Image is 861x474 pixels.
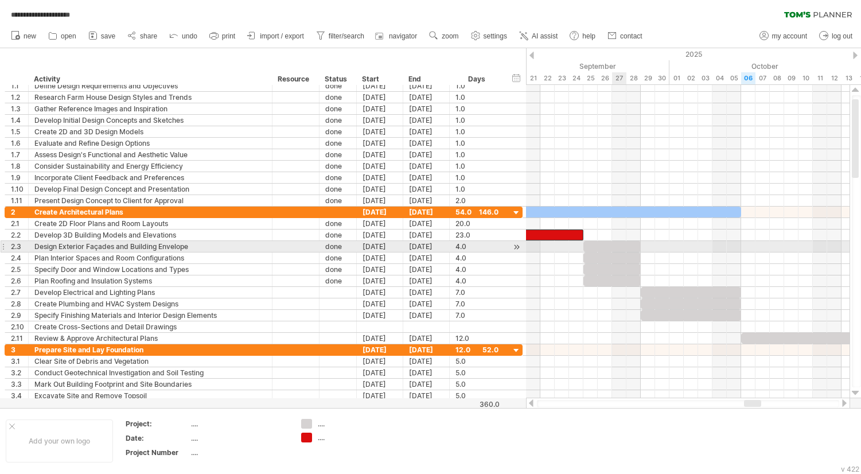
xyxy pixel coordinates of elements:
div: Status [325,73,350,85]
div: 2.7 [11,287,28,298]
div: Excavate Site and Remove Topsoil [34,390,266,401]
div: [DATE] [403,264,450,275]
div: done [325,172,350,183]
div: 1.0 [455,172,498,183]
div: Thursday, 25 September 2025 [583,72,598,84]
div: [DATE] [403,92,450,103]
a: AI assist [516,29,561,44]
div: Mark Out Building Footprint and Site Boundaries [34,379,266,390]
div: Develop 3D Building Models and Elevations [34,230,266,240]
div: v 422 [841,465,859,473]
div: 2.3 [11,241,28,252]
div: done [325,80,350,91]
a: new [8,29,40,44]
div: done [325,149,350,160]
div: Friday, 3 October 2025 [698,72,712,84]
div: Monday, 6 October 2025 [741,72,755,84]
div: Tuesday, 7 October 2025 [755,72,770,84]
div: done [325,103,350,114]
div: Resource [278,73,313,85]
div: Project: [126,419,189,429]
div: 2.4 [11,252,28,263]
div: [DATE] [403,184,450,195]
div: Monday, 29 September 2025 [641,72,655,84]
div: [DATE] [403,230,450,240]
div: Wednesday, 24 September 2025 [569,72,583,84]
div: 1.0 [455,103,498,114]
div: done [325,126,350,137]
div: [DATE] [357,252,403,263]
div: Develop Initial Design Concepts and Sketches [34,115,266,126]
div: done [325,138,350,149]
div: 1.0 [455,184,498,195]
a: open [45,29,80,44]
div: 1.0 [455,126,498,137]
div: 2 [11,207,28,217]
div: Days [449,73,504,85]
div: 2.1 [11,218,28,229]
div: 2.0 [455,195,498,206]
div: 2.9 [11,310,28,321]
div: Add your own logo [6,419,113,463]
div: Gather Reference Images and Inspiration [34,103,266,114]
div: 7.0 [455,287,498,298]
div: 1.3 [11,103,28,114]
div: .... [191,448,287,457]
div: Develop Electrical and Lighting Plans [34,287,266,298]
div: 3.3 [11,379,28,390]
div: Saturday, 27 September 2025 [612,72,626,84]
span: help [582,32,595,40]
div: [DATE] [403,344,450,355]
div: 1.5 [11,126,28,137]
div: [DATE] [357,92,403,103]
div: [DATE] [403,298,450,309]
a: log out [816,29,856,44]
div: done [325,264,350,275]
a: navigator [373,29,420,44]
div: [DATE] [357,138,403,149]
div: [DATE] [357,344,403,355]
span: filter/search [329,32,364,40]
div: Specify Finishing Materials and Interior Design Elements [34,310,266,321]
div: Plan Interior Spaces and Room Configurations [34,252,266,263]
div: Clear Site of Debris and Vegetation [34,356,266,367]
div: Wednesday, 1 October 2025 [669,72,684,84]
span: my account [772,32,807,40]
div: Sunday, 21 September 2025 [526,72,540,84]
div: [DATE] [403,138,450,149]
div: 1.0 [455,149,498,160]
div: [DATE] [403,241,450,252]
span: save [101,32,115,40]
div: 12.0 [455,344,498,355]
div: .... [318,419,380,429]
div: done [325,241,350,252]
div: [DATE] [403,195,450,206]
div: done [325,230,350,240]
div: 5.0 [455,390,498,401]
div: 4.0 [455,264,498,275]
div: 12.0 [455,333,498,344]
div: [DATE] [403,115,450,126]
div: [DATE] [403,126,450,137]
a: zoom [426,29,462,44]
div: 5.0 [455,367,498,378]
span: undo [182,32,197,40]
div: [DATE] [357,126,403,137]
div: done [325,92,350,103]
div: 360.0 [450,400,500,409]
div: Monday, 22 September 2025 [540,72,555,84]
div: Thursday, 9 October 2025 [784,72,798,84]
div: Saturday, 11 October 2025 [813,72,827,84]
div: [DATE] [403,379,450,390]
span: zoom [442,32,458,40]
div: Evaluate and Refine Design Options [34,138,266,149]
div: [DATE] [403,252,450,263]
div: done [325,161,350,172]
div: Incorporate Client Feedback and Preferences [34,172,266,183]
div: Start [362,73,396,85]
a: print [207,29,239,44]
div: Specify Door and Window Locations and Types [34,264,266,275]
div: 5.0 [455,356,498,367]
div: Sunday, 12 October 2025 [827,72,841,84]
div: [DATE] [357,184,403,195]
